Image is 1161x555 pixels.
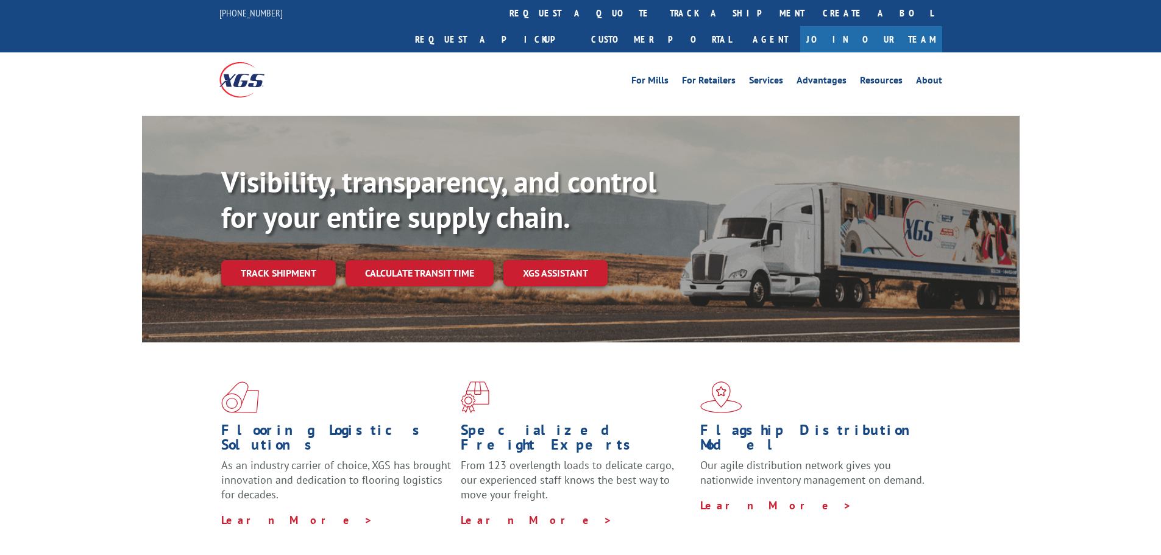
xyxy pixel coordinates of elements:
a: Join Our Team [800,26,942,52]
h1: Flooring Logistics Solutions [221,423,452,458]
h1: Specialized Freight Experts [461,423,691,458]
a: For Mills [631,76,669,89]
a: Advantages [797,76,847,89]
a: Agent [740,26,800,52]
span: As an industry carrier of choice, XGS has brought innovation and dedication to flooring logistics... [221,458,451,501]
a: Request a pickup [406,26,582,52]
a: Customer Portal [582,26,740,52]
a: Resources [860,76,903,89]
b: Visibility, transparency, and control for your entire supply chain. [221,163,656,236]
a: Learn More > [461,513,612,527]
img: xgs-icon-flagship-distribution-model-red [700,381,742,413]
a: Learn More > [700,498,852,512]
a: Calculate transit time [346,260,494,286]
a: [PHONE_NUMBER] [219,7,283,19]
a: XGS ASSISTANT [503,260,608,286]
img: xgs-icon-focused-on-flooring-red [461,381,489,413]
a: Learn More > [221,513,373,527]
a: Track shipment [221,260,336,286]
span: Our agile distribution network gives you nationwide inventory management on demand. [700,458,925,487]
img: xgs-icon-total-supply-chain-intelligence-red [221,381,259,413]
p: From 123 overlength loads to delicate cargo, our experienced staff knows the best way to move you... [461,458,691,512]
a: About [916,76,942,89]
a: For Retailers [682,76,736,89]
a: Services [749,76,783,89]
h1: Flagship Distribution Model [700,423,931,458]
